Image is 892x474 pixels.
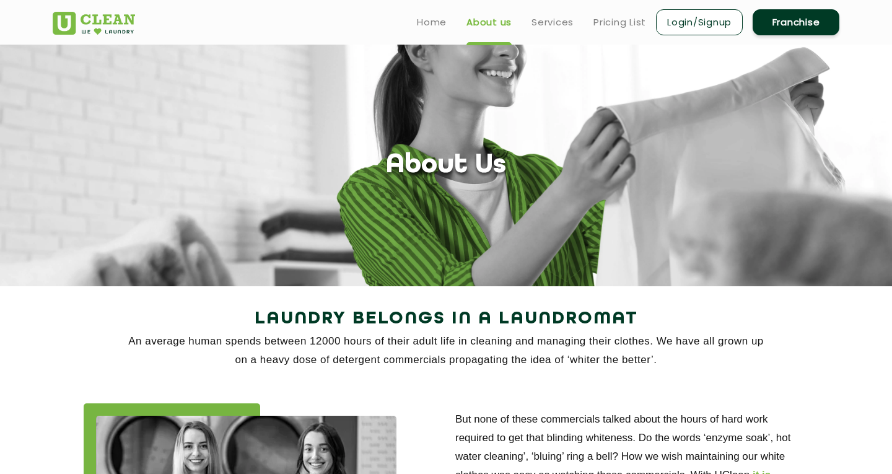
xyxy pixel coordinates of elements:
a: Services [531,15,574,30]
a: Franchise [753,9,839,35]
a: About us [466,15,512,30]
a: Login/Signup [656,9,743,35]
img: UClean Laundry and Dry Cleaning [53,12,135,35]
a: Home [417,15,447,30]
a: Pricing List [593,15,646,30]
p: An average human spends between 12000 hours of their adult life in cleaning and managing their cl... [53,332,839,369]
h2: Laundry Belongs in a Laundromat [53,304,839,334]
h1: About Us [386,150,506,182]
